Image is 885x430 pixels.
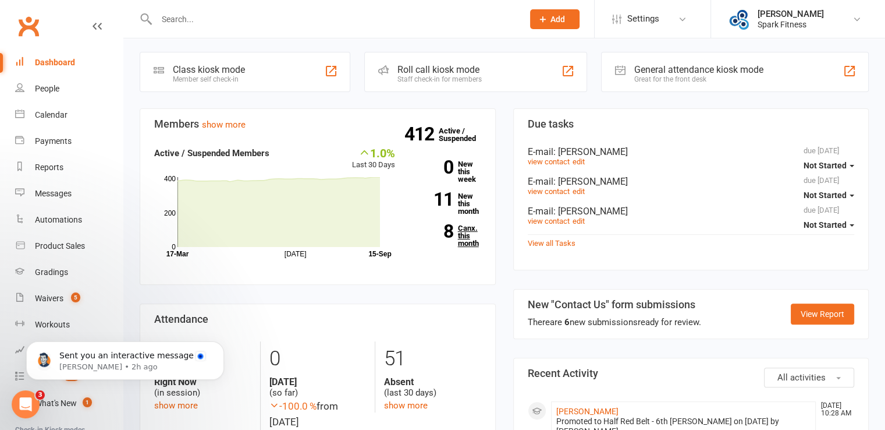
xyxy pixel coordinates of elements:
[634,64,763,75] div: General attendance kiosk mode
[573,157,585,166] a: edit
[35,399,77,408] div: What's New
[413,160,481,183] a: 0New this week
[758,9,824,19] div: [PERSON_NAME]
[269,341,366,376] div: 0
[791,304,854,325] a: View Report
[528,187,570,196] a: view contact
[804,191,847,200] span: Not Started
[413,192,481,215] a: 11New this month
[530,9,580,29] button: Add
[413,191,453,208] strong: 11
[15,154,123,181] a: Reports
[71,292,80,302] span: 5
[556,407,619,416] a: [PERSON_NAME]
[154,148,269,158] strong: Active / Suspended Members
[269,376,366,399] div: (so far)
[397,75,482,83] div: Staff check-in for members
[269,376,366,387] strong: [DATE]
[153,11,515,27] input: Search...
[35,58,75,67] div: Dashboard
[528,176,855,187] div: E-mail
[550,15,565,24] span: Add
[528,118,855,130] h3: Due tasks
[15,207,123,233] a: Automations
[528,146,855,157] div: E-mail
[35,136,72,146] div: Payments
[35,189,72,198] div: Messages
[15,312,123,338] a: Workouts
[528,217,570,225] a: view contact
[35,163,63,172] div: Reports
[35,241,85,251] div: Product Sales
[627,6,659,32] span: Settings
[35,390,45,400] span: 3
[439,118,490,151] a: 412Active / Suspended
[397,64,482,75] div: Roll call kiosk mode
[528,157,570,166] a: view contact
[154,313,481,325] h3: Attendance
[764,368,854,387] button: All activities
[413,223,453,240] strong: 8
[352,146,395,171] div: Last 30 Days
[528,299,701,311] h3: New "Contact Us" form submissions
[404,125,439,143] strong: 412
[634,75,763,83] div: Great for the front desk
[413,224,481,247] a: 8Canx. this month
[15,128,123,154] a: Payments
[758,19,824,30] div: Spark Fitness
[413,158,453,176] strong: 0
[83,397,92,407] span: 1
[384,376,481,387] strong: Absent
[15,390,123,417] a: What's New1
[15,76,123,102] a: People
[14,12,43,41] a: Clubworx
[35,294,63,303] div: Waivers
[553,206,628,217] span: : [PERSON_NAME]
[528,206,855,217] div: E-mail
[777,372,826,383] span: All activities
[564,317,570,327] strong: 6
[528,239,575,248] a: View all Tasks
[528,315,701,329] div: There are new submissions ready for review.
[269,400,317,412] span: -100.0 %
[9,317,241,399] iframe: Intercom notifications message
[154,400,198,411] a: show more
[553,176,628,187] span: : [PERSON_NAME]
[35,267,68,277] div: Gradings
[15,233,123,259] a: Product Sales
[269,399,366,430] div: from [DATE]
[12,390,40,418] iframe: Intercom live chat
[35,84,59,93] div: People
[154,118,481,130] h3: Members
[384,376,481,399] div: (last 30 days)
[15,259,123,286] a: Gradings
[804,161,847,170] span: Not Started
[804,185,854,206] button: Not Started
[15,50,123,76] a: Dashboard
[352,146,395,159] div: 1.0%
[553,146,628,157] span: : [PERSON_NAME]
[804,214,854,235] button: Not Started
[35,215,82,224] div: Automations
[573,187,585,196] a: edit
[202,119,246,130] a: show more
[804,220,847,230] span: Not Started
[15,181,123,207] a: Messages
[384,400,428,411] a: show more
[173,64,245,75] div: Class kiosk mode
[528,368,855,379] h3: Recent Activity
[35,110,67,119] div: Calendar
[15,102,123,128] a: Calendar
[15,286,123,312] a: Waivers 5
[728,8,752,31] img: thumb_image1643853315.png
[804,155,854,176] button: Not Started
[173,75,245,83] div: Member self check-in
[573,217,585,225] a: edit
[384,341,481,376] div: 51
[815,402,854,417] time: [DATE] 10:28 AM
